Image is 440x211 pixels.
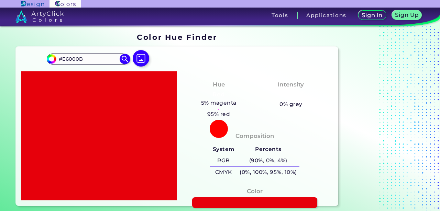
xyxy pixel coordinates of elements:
[210,167,237,178] h5: CMYK
[205,110,233,119] h5: 95% red
[56,54,120,63] input: type color..
[278,80,304,90] h4: Intensity
[247,186,263,196] h4: Color
[120,54,130,64] img: icon search
[235,131,274,141] h4: Composition
[213,80,225,90] h4: Hue
[306,13,346,18] h3: Applications
[15,10,64,23] img: logo_artyclick_colors_white.svg
[360,11,385,20] a: Sign In
[137,32,217,42] h1: Color Hue Finder
[21,1,44,7] img: ArtyClick Design logo
[341,31,427,208] iframe: Advertisement
[210,155,237,166] h5: RGB
[363,13,381,18] h5: Sign In
[237,167,300,178] h5: (0%, 100%, 95%, 10%)
[272,13,288,18] h3: Tools
[276,91,306,99] h3: Vibrant
[237,155,300,166] h5: (90%, 0%, 4%)
[209,91,228,99] h3: Red
[210,144,237,155] h5: System
[279,100,302,109] h5: 0% grey
[393,11,420,20] a: Sign Up
[133,50,149,67] img: icon picture
[198,98,239,107] h5: 5% magenta
[237,144,300,155] h5: Percents
[396,12,418,17] h5: Sign Up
